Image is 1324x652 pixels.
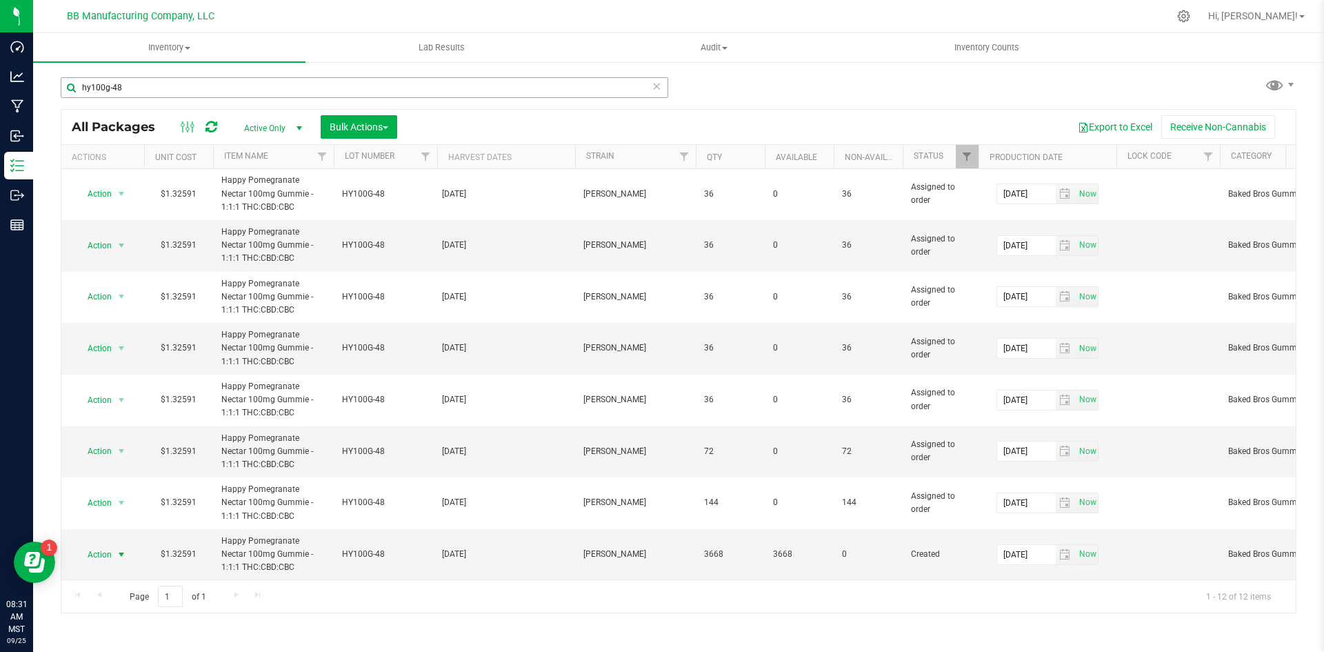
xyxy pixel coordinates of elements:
span: HY100G-48 [342,188,429,201]
td: $1.32591 [144,426,213,478]
span: Action [75,493,112,513]
span: select [113,184,130,204]
span: Bulk Actions [330,121,388,132]
span: Set Current date [1076,235,1099,255]
span: BB Manufacturing Company, LLC [67,10,214,22]
span: 0 [773,342,825,355]
span: Action [75,236,112,255]
div: Manage settings [1175,10,1192,23]
a: Lot Number [345,151,394,161]
p: 09/25 [6,635,27,646]
span: Clear [652,77,661,95]
span: select [1056,236,1076,255]
td: $1.32591 [144,272,213,324]
span: 36 [704,290,756,304]
span: 0 [773,239,825,252]
inline-svg: Reports [10,218,24,232]
span: Set Current date [1076,493,1099,513]
span: Hi, [PERSON_NAME]! [1208,10,1298,21]
a: Filter [1197,145,1220,168]
span: Action [75,442,112,461]
span: select [1056,442,1076,461]
a: Unit Cost [155,152,197,162]
span: 36 [842,239,894,252]
a: Non-Available [845,152,906,162]
span: 72 [704,445,756,458]
span: Page of 1 [118,586,217,607]
span: Action [75,545,112,564]
a: Filter [956,145,979,168]
inline-svg: Dashboard [10,40,24,54]
a: Production Date [990,152,1063,162]
a: Audit [578,33,850,62]
span: select [113,442,130,461]
span: select [113,287,130,306]
span: Inventory Counts [936,41,1038,54]
a: Lock Code [1127,151,1172,161]
span: Happy Pomegranate Nectar 100mg Gummie - 1:1:1 THC:CBD:CBC [221,483,325,523]
inline-svg: Manufacturing [10,99,24,113]
span: select [113,493,130,513]
span: HY100G-48 [342,445,429,458]
span: select [1056,391,1076,410]
a: Item Name [224,151,268,161]
span: Assigned to order [911,284,970,310]
span: Set Current date [1076,287,1099,307]
span: 1 - 12 of 12 items [1195,586,1282,606]
div: Value 1: 2025-02-03 [442,393,571,406]
div: Value 1: 2025-02-03 [442,496,571,509]
span: Lab Results [400,41,483,54]
iframe: Resource center unread badge [41,540,57,556]
a: Status [914,151,943,161]
span: 0 [773,445,825,458]
a: Inventory [33,33,305,62]
span: Action [75,391,112,410]
span: Action [75,287,112,306]
span: 3668 [773,548,825,561]
span: [PERSON_NAME] [583,342,688,355]
inline-svg: Inbound [10,129,24,143]
span: select [1056,184,1076,204]
td: $1.32591 [144,323,213,375]
span: select [1075,287,1098,306]
a: Lab Results [305,33,578,62]
span: Set Current date [1076,390,1099,410]
span: select [113,391,130,410]
div: Value 1: 2025-02-03 [442,445,571,458]
span: [PERSON_NAME] [583,548,688,561]
span: 0 [773,188,825,201]
span: Happy Pomegranate Nectar 100mg Gummie - 1:1:1 THC:CBD:CBC [221,174,325,214]
button: Bulk Actions [321,115,397,139]
span: Happy Pomegranate Nectar 100mg Gummie - 1:1:1 THC:CBD:CBC [221,432,325,472]
a: Qty [707,152,722,162]
span: 36 [842,290,894,304]
span: Assigned to order [911,181,970,207]
iframe: Resource center [14,542,55,583]
span: 36 [842,188,894,201]
input: Search Package ID, Item Name, SKU, Lot or Part Number... [61,77,668,98]
a: Filter [311,145,334,168]
span: select [1075,339,1098,358]
span: [PERSON_NAME] [583,290,688,304]
span: 36 [704,342,756,355]
span: [PERSON_NAME] [583,393,688,406]
span: Happy Pomegranate Nectar 100mg Gummie - 1:1:1 THC:CBD:CBC [221,380,325,420]
inline-svg: Analytics [10,70,24,83]
span: select [1075,493,1098,513]
span: Happy Pomegranate Nectar 100mg Gummie - 1:1:1 THC:CBD:CBC [221,328,325,368]
p: 08:31 AM MST [6,598,27,635]
span: [PERSON_NAME] [583,188,688,201]
span: 0 [773,496,825,509]
span: 0 [842,548,894,561]
span: Assigned to order [911,233,970,259]
span: 3668 [704,548,756,561]
span: 36 [704,393,756,406]
span: select [1075,442,1098,461]
div: Value 1: 2025-02-03 [442,548,571,561]
span: 144 [704,496,756,509]
span: All Packages [72,119,169,135]
span: Assigned to order [911,386,970,413]
td: $1.32591 [144,220,213,272]
span: [PERSON_NAME] [583,239,688,252]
